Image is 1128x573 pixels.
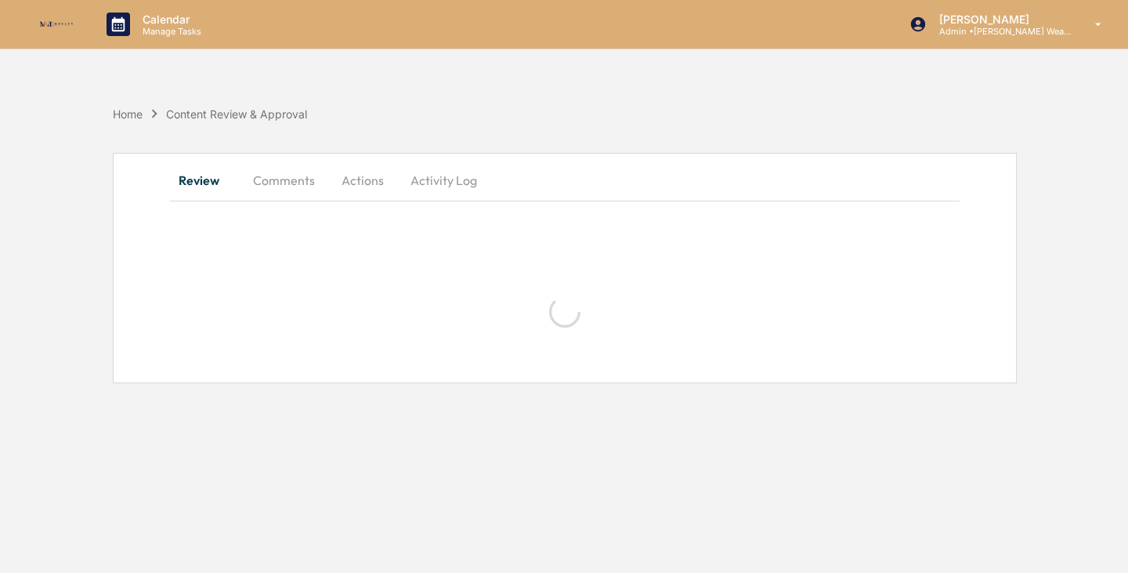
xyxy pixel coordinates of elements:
[130,26,209,37] p: Manage Tasks
[927,26,1072,37] p: Admin • [PERSON_NAME] Wealth
[927,13,1072,26] p: [PERSON_NAME]
[398,161,490,199] button: Activity Log
[170,161,240,199] button: Review
[130,13,209,26] p: Calendar
[240,161,327,199] button: Comments
[38,20,75,30] img: logo
[166,107,307,121] div: Content Review & Approval
[327,161,398,199] button: Actions
[170,161,960,199] div: secondary tabs example
[113,107,143,121] div: Home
